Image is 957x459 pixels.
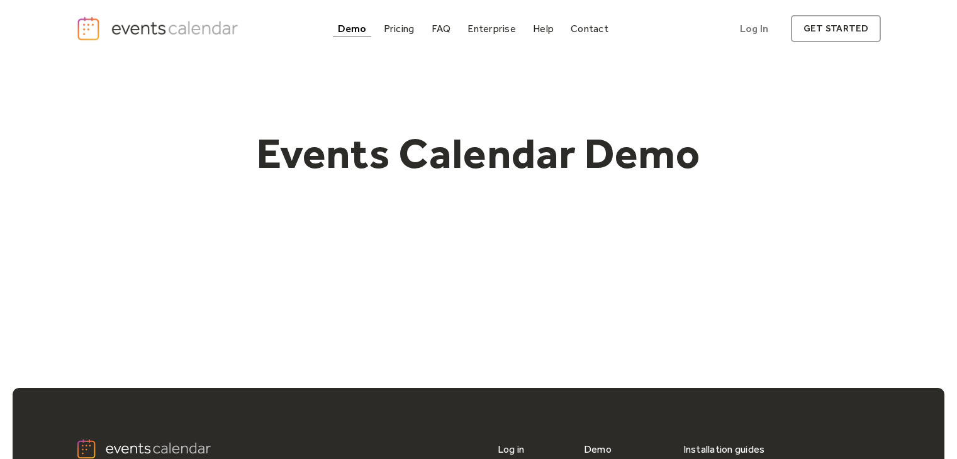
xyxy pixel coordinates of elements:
a: Demo [333,20,372,37]
div: Pricing [384,25,415,32]
div: Help [533,25,554,32]
div: Demo [338,25,367,32]
h1: Events Calendar Demo [237,128,720,179]
div: FAQ [432,25,451,32]
a: Help [528,20,559,37]
a: Log In [727,15,781,42]
div: Enterprise [467,25,515,32]
a: Contact [566,20,613,37]
a: get started [791,15,881,42]
a: FAQ [427,20,456,37]
div: Contact [571,25,608,32]
a: Enterprise [462,20,520,37]
a: home [76,16,242,41]
a: Pricing [379,20,420,37]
